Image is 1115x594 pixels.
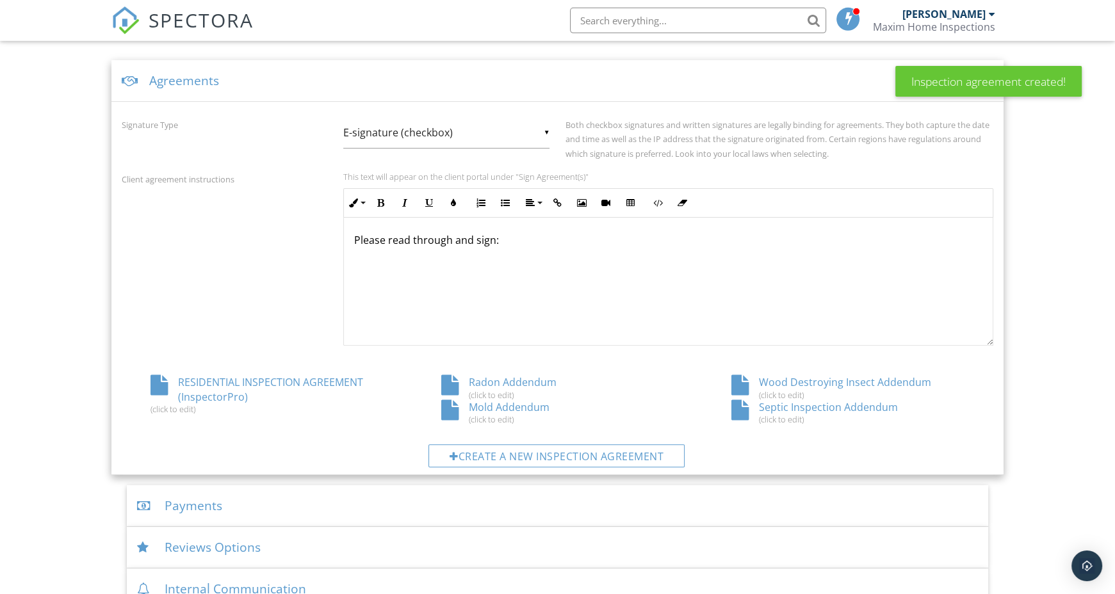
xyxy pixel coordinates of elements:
span: SPECTORA [149,6,254,33]
button: Unordered List [493,191,517,215]
button: Code View [646,191,670,215]
input: Search everything... [570,8,826,33]
div: (click to edit) [441,414,674,424]
div: Reviews Options [127,527,988,568]
button: Underline (Ctrl+U) [417,191,441,215]
a: SPECTORA [111,17,254,44]
div: Mold Addendum [412,400,703,424]
div: Inspection agreement created! [895,66,1082,97]
img: The Best Home Inspection Software - Spectora [111,6,140,35]
div: Payments [127,485,988,527]
div: Maxim Home Inspections [873,20,995,33]
button: Insert Image (Ctrl+P) [569,191,594,215]
div: Open Intercom Messenger [1071,550,1102,581]
div: RESIDENTIAL INSPECTION AGREEMENT (InspectorPro) [122,375,412,414]
div: Septic Inspection Addendum [703,400,993,424]
label: Signature Type [122,119,178,131]
button: Ordered List [469,191,493,215]
div: (click to edit) [731,390,964,400]
button: Insert Video [594,191,618,215]
button: Clear Formatting [670,191,694,215]
button: Insert Link (Ctrl+K) [545,191,569,215]
div: (click to edit) [441,390,674,400]
p: Please read through and sign: [354,233,982,247]
button: Italic (Ctrl+I) [393,191,417,215]
button: Inline Style [344,191,368,215]
div: Wood Destroying Insect Addendum [703,375,993,399]
button: Colors [441,191,466,215]
div: (click to edit) [731,414,964,424]
a: Create a new inspection agreement [122,444,993,469]
label: Both checkbox signatures and written signatures are legally binding for agreements. They both cap... [565,119,989,159]
button: Align [521,191,545,215]
button: Bold (Ctrl+B) [368,191,393,215]
div: (click to edit) [151,404,384,414]
button: Insert Table [618,191,642,215]
div: Agreements [111,60,1004,102]
label: Client agreement instructions [122,173,234,185]
p: This text will appear on the client portal under "Sign Agreement(s)" [343,172,993,182]
div: Create a new inspection agreement [428,444,685,467]
div: [PERSON_NAME] [902,8,986,20]
div: Radon Addendum [412,375,703,399]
